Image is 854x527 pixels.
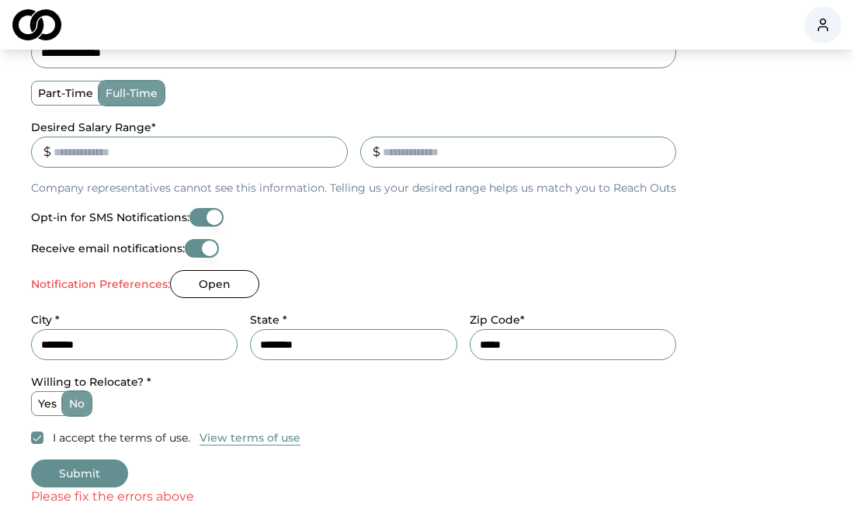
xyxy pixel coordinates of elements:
label: City * [31,313,60,327]
button: View terms of use [200,430,300,446]
button: Submit [31,459,128,487]
label: Zip Code* [470,313,525,327]
div: $ [373,143,380,161]
label: no [63,392,91,415]
label: full-time [99,81,164,105]
img: logo [12,9,61,40]
div: $ [43,143,51,161]
button: Open [170,270,259,298]
a: View terms of use [200,428,300,447]
label: I accept the terms of use. [53,430,190,446]
label: _ [360,120,366,134]
label: part-time [32,81,99,105]
p: Company representatives cannot see this information. Telling us your desired range helps us match... [31,180,676,196]
label: Notification Preferences: [31,279,170,290]
label: yes [32,392,63,415]
label: State * [250,313,287,327]
label: Desired Salary Range * [31,120,156,134]
label: Willing to Relocate? * [31,375,151,389]
label: Receive email notifications: [31,243,185,254]
label: Opt-in for SMS Notifications: [31,212,189,223]
div: Please fix the errors above [31,487,823,506]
